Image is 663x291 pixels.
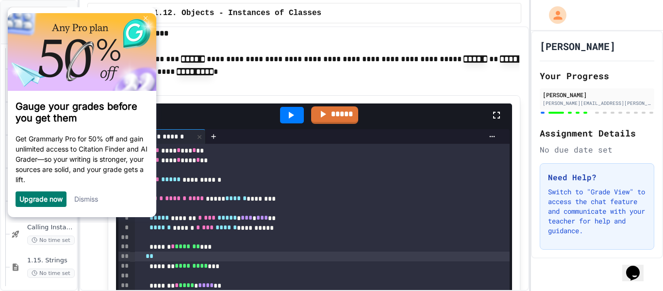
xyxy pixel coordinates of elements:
[5,6,154,84] img: b691f0dbac2949fda2ab1b53a00960fb-306x160.png
[622,252,653,281] iframe: chat widget
[72,188,96,196] a: Dismiss
[540,69,654,83] h2: Your Progress
[153,7,321,19] span: 1.12. Objects - Instances of Classes
[9,7,69,38] button: Back to Teams
[17,188,60,196] a: Upgrade now
[540,126,654,140] h2: Assignment Details
[548,187,646,236] p: Switch to "Grade View" to access the chat feature and communicate with your teacher for help and ...
[539,4,569,26] div: My Account
[548,171,646,183] h3: Need Help?
[540,39,615,53] h1: [PERSON_NAME]
[543,90,651,99] div: [PERSON_NAME]
[27,269,75,278] span: No time set
[13,126,146,177] p: Get Grammarly Pro for 50% off and gain unlimited access to Citation Finder and AI Grader—so your ...
[540,144,654,155] div: No due date set
[27,236,75,245] span: No time set
[13,93,146,117] h3: Gauge your grades before you get them
[27,223,75,232] span: Calling Instance Methods - Topic 1.14
[27,257,75,265] span: 1.15. Strings
[141,9,145,13] img: close_x_white.png
[543,100,651,107] div: [PERSON_NAME][EMAIL_ADDRESS][PERSON_NAME][DOMAIN_NAME]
